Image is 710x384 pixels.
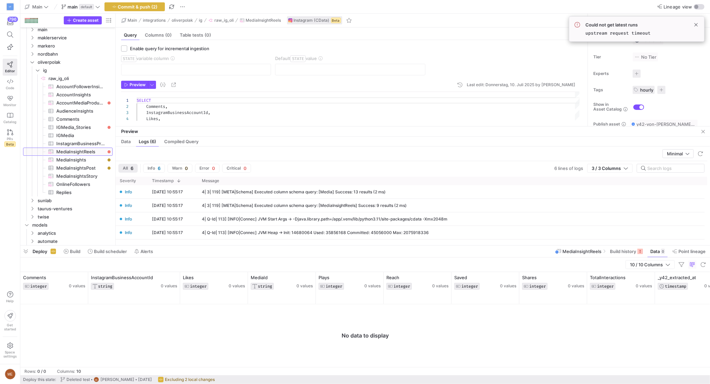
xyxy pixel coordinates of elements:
span: ig [43,66,112,74]
div: Press SPACE to select this row. [23,139,113,148]
div: Press SPACE to select this row. [23,229,113,237]
span: All [123,166,128,171]
a: Monitor [3,93,17,110]
span: Commit & push (2) [118,4,158,9]
span: analytics [38,229,112,237]
div: Press SPACE to select this row. [23,213,113,221]
span: [DATE] [138,377,152,382]
span: MediaInsightsPost​​​​​​​​​ [56,164,105,172]
button: Warn0 [168,164,192,173]
div: 4| 3| 119] [META|Schema] Executed column schema query: [Media] Success: 13 results (2 ms) [202,190,386,194]
span: Alerts [140,249,153,254]
div: 796 [7,17,18,22]
a: Comments​​​​​​​​​ [23,115,113,123]
span: Point lineage [678,249,706,254]
div: Press SPACE to select this row. [23,34,113,42]
span: IGMedia​​​​​​​​​ [56,132,105,139]
span: MediaId [251,275,268,280]
span: 6 lines of logs [554,166,583,171]
button: Deleted testME[PERSON_NAME][DATE] [59,375,154,384]
span: Could not get latest runs [586,22,651,27]
button: No tierNo Tier [633,53,658,61]
span: Shares [522,275,537,280]
a: Replies​​​​​​​​​ [23,188,113,196]
button: raw_ig_oli [207,16,235,24]
span: Critical [227,166,241,171]
span: Monitor [4,103,17,107]
span: twise [38,213,112,221]
div: 4 [121,116,129,122]
span: InstagramBusinessAccountId [146,110,208,115]
span: Timestamp [152,178,174,183]
span: integrations [143,18,166,23]
span: 0 [185,166,188,171]
button: Commit & push (2) [104,2,165,11]
a: InstagramBusinessProfile​​​​​​​​​ [23,139,113,148]
span: , [208,110,210,115]
span: y42-von-[PERSON_NAME]-v3 / y42_Main / source__raw_ig_oli__MediaInsightReels [636,121,696,127]
span: Comments​​​​​​​​​ [56,115,105,123]
a: Catalog [3,110,17,127]
button: Build history [607,246,646,257]
span: 0 values [636,284,652,288]
div: Press SPACE to select this row. [23,82,113,91]
span: Instagram (CData) [294,18,330,23]
span: AccountFollowerInsights​​​​​​​​​ [56,83,105,91]
button: y42-von-[PERSON_NAME]-v3 / y42_Main / source__raw_ig_oli__MediaInsightReels [630,120,698,129]
img: No tier [634,54,640,60]
div: ME [94,377,99,382]
span: MediaInsightReels​​​​​​​​​ [56,148,105,156]
div: Press SPACE to select this row. [23,58,113,66]
span: INTEGER [597,284,614,289]
div: 4| 3| 119] [META|Schema] Executed column schema query: [MediaInsightReels] Success: 9 results (2 ms) [202,203,407,208]
span: Warn [172,166,182,171]
span: AudienceInsights​​​​​​​​​ [56,107,105,115]
span: MediaInsights​​​​​​​​​ [56,156,105,164]
span: _y42_extracted_at [658,275,696,280]
button: Preview [121,81,148,89]
span: taurus-ventures [38,205,112,213]
span: INTEGER [30,284,47,289]
span: Tags [593,88,627,92]
div: Press SPACE to select this row. [23,196,113,205]
span: Show in Asset Catalog [593,102,622,112]
span: Beta [331,18,341,23]
span: 0 values [500,284,516,288]
a: PRsBeta [3,127,17,150]
span: 0 values [229,284,245,288]
div: Press SPACE to select this row. [23,42,113,50]
span: Build history [610,249,636,254]
span: hourly [640,87,653,93]
span: 0 values [69,284,85,288]
button: Build [61,246,83,257]
span: Error [199,166,209,171]
div: Press SPACE to select this row. [23,156,113,164]
span: MediaInsightsStory​​​​​​​​​ [56,172,105,180]
div: Press SPACE to select this row. [23,50,113,58]
div: 4| Q-Id| 113] [INFO|Connec] JVM Heap -> Init: 14680064 Used: 35856168 Committed: 45056000 Max: 20... [202,230,429,235]
span: ig [199,18,203,23]
span: (0) [165,33,172,37]
span: models [32,221,112,229]
y42-timestamp-cell-renderer: [DATE] 10:55:17 [152,215,183,223]
span: Plays [319,275,329,280]
span: Beta [4,141,16,147]
span: Severity [120,178,136,183]
span: Get started [4,323,16,331]
span: 0 [212,166,215,171]
span: 6 [131,166,133,171]
div: Press SPACE to select this row. [23,115,113,123]
span: Catalog [4,120,17,124]
button: Main [23,2,50,11]
span: Main [32,4,42,9]
span: Comments [23,275,46,280]
span: Preview [121,129,138,134]
button: MediaInsightReels [238,16,283,24]
a: Editor [3,59,17,76]
div: Press SPACE to select this row. [23,123,113,131]
span: No Tier [634,54,656,60]
span: MediaInsightReels [563,249,602,254]
span: STATE [121,55,136,62]
span: INTEGER [394,284,410,289]
div: ME [5,369,16,380]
